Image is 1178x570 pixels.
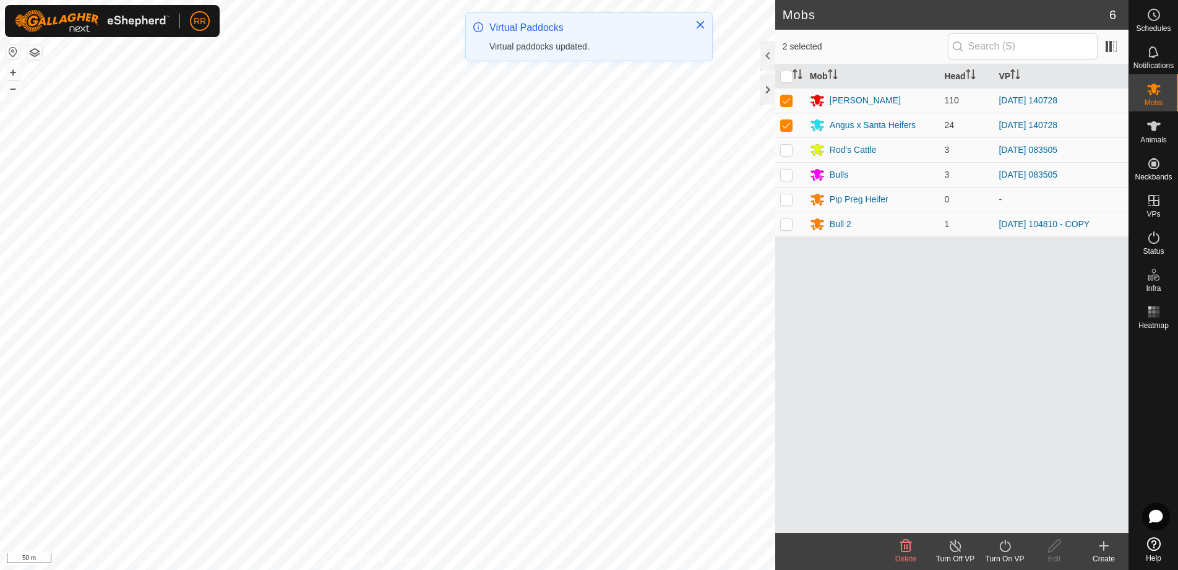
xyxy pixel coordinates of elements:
a: Help [1129,532,1178,567]
a: Privacy Policy [338,554,385,565]
span: Neckbands [1135,173,1172,181]
a: [DATE] 083505 [999,170,1057,179]
img: Gallagher Logo [15,10,170,32]
div: Edit [1030,553,1079,564]
a: [DATE] 104810 - COPY [999,219,1090,229]
span: Heatmap [1138,322,1169,329]
input: Search (S) [948,33,1098,59]
button: Reset Map [6,45,20,59]
a: [DATE] 140728 [999,120,1057,130]
span: Help [1146,555,1161,562]
th: Mob [805,64,940,89]
span: 3 [944,170,949,179]
th: VP [994,64,1129,89]
div: Angus x Santa Heifers [830,119,916,132]
span: 2 selected [783,40,948,53]
div: Bull 2 [830,218,851,231]
span: 0 [944,194,949,204]
span: 110 [944,95,958,105]
span: Infra [1146,285,1161,292]
div: Virtual paddocks updated. [489,40,682,53]
div: Turn On VP [980,553,1030,564]
p-sorticon: Activate to sort [1010,71,1020,81]
button: – [6,81,20,96]
span: VPs [1146,210,1160,218]
span: RR [194,15,206,28]
span: Animals [1140,136,1167,144]
th: Head [939,64,994,89]
h2: Mobs [783,7,1109,22]
span: Schedules [1136,25,1171,32]
span: 6 [1109,6,1116,24]
button: Close [692,16,709,33]
div: Create [1079,553,1129,564]
a: Contact Us [400,554,436,565]
span: 24 [944,120,954,130]
a: [DATE] 140728 [999,95,1057,105]
p-sorticon: Activate to sort [966,71,976,81]
button: + [6,65,20,80]
td: - [994,187,1129,212]
div: Rod's Cattle [830,144,877,157]
a: [DATE] 083505 [999,145,1057,155]
div: Pip Preg Heifer [830,193,888,206]
div: [PERSON_NAME] [830,94,901,107]
span: Notifications [1133,62,1174,69]
div: Virtual Paddocks [489,20,682,35]
span: Delete [895,555,917,563]
p-sorticon: Activate to sort [793,71,802,81]
button: Map Layers [27,45,42,60]
span: Mobs [1145,99,1163,106]
span: Status [1143,248,1164,255]
span: 3 [944,145,949,155]
span: 1 [944,219,949,229]
div: Turn Off VP [931,553,980,564]
p-sorticon: Activate to sort [828,71,838,81]
div: Bulls [830,168,848,181]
